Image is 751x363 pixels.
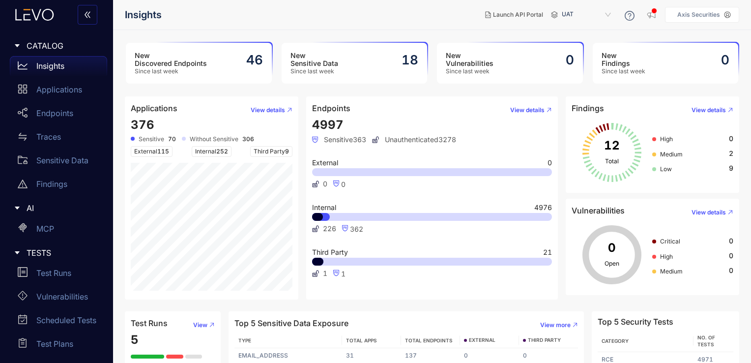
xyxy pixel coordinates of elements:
[10,310,107,334] a: Scheduled Tests
[534,204,552,211] span: 4976
[250,146,292,157] span: Third Party
[36,224,54,233] p: MCP
[572,206,625,215] h4: Vulnerabilities
[729,237,733,245] span: 0
[660,268,683,275] span: Medium
[312,136,366,144] span: Sensitive 363
[543,249,552,256] span: 21
[10,263,107,287] a: Test Runs
[660,253,673,260] span: High
[18,132,28,142] span: swap
[684,205,733,220] button: View details
[131,118,154,132] span: 376
[602,52,645,67] h3: New Findings
[36,85,82,94] p: Applications
[242,136,254,143] b: 306
[14,249,21,256] span: caret-right
[10,103,107,127] a: Endpoints
[660,238,680,245] span: Critical
[446,52,493,67] h3: New Vulnerabilities
[131,333,139,347] span: 5
[405,337,453,343] span: TOTAL ENDPOINTS
[677,11,720,18] p: Axis Securities
[139,136,164,143] span: Sensitive
[78,5,97,25] button: double-left
[493,11,543,18] span: Launch API Portal
[131,319,168,328] h4: Test Runs
[290,68,338,75] span: Since last week
[285,148,289,155] span: 9
[238,337,251,343] span: TYPE
[135,52,207,67] h3: New Discovered Endpoints
[216,148,228,155] span: 252
[323,270,327,277] span: 1
[192,146,231,157] span: Internal
[27,204,99,212] span: AI
[36,269,71,277] p: Test Runs
[660,165,672,173] span: Low
[528,337,561,343] span: THIRD PARTY
[290,52,338,67] h3: New Sensitive Data
[312,159,338,166] span: External
[729,267,733,274] span: 0
[402,53,418,67] h2: 18
[36,316,96,325] p: Scheduled Tests
[697,334,715,347] span: No. of Tests
[477,7,551,23] button: Launch API Portal
[312,104,350,113] h4: Endpoints
[251,107,285,114] span: View details
[36,61,64,70] p: Insights
[36,132,61,141] p: Traces
[312,204,336,211] span: Internal
[168,136,176,143] b: 70
[350,225,363,233] span: 362
[602,338,629,344] span: Category
[14,205,21,212] span: caret-right
[36,339,73,348] p: Test Plans
[598,317,673,326] h4: Top 5 Security Tests
[6,198,107,218] div: AI
[660,151,683,158] span: Medium
[721,53,729,67] h2: 0
[10,80,107,103] a: Applications
[372,136,456,144] span: Unauthenticated 3278
[684,102,733,118] button: View details
[540,322,571,329] span: View more
[18,179,28,189] span: warning
[131,146,173,157] span: External
[193,322,207,329] span: View
[572,104,604,113] h4: Findings
[729,135,733,143] span: 0
[729,164,733,172] span: 9
[27,41,99,50] span: CATALOG
[84,11,91,20] span: double-left
[469,337,495,343] span: EXTERNAL
[10,151,107,174] a: Sensitive Data
[323,225,336,233] span: 226
[36,292,88,301] p: Vulnerabilities
[562,7,613,23] span: UAT
[36,109,73,118] p: Endpoints
[10,127,107,151] a: Traces
[234,319,348,328] h4: Top 5 Sensitive Data Exposure
[36,156,88,165] p: Sensitive Data
[10,287,107,310] a: Vulnerabilities
[692,209,726,216] span: View details
[135,68,207,75] span: Since last week
[6,35,107,56] div: CATALOG
[341,180,346,188] span: 0
[312,249,348,256] span: Third Party
[246,53,263,67] h2: 46
[510,107,545,114] span: View details
[602,68,645,75] span: Since last week
[190,136,238,143] span: Without Sensitive
[532,317,578,333] button: View more
[125,9,162,21] span: Insights
[729,252,733,260] span: 0
[312,118,344,132] span: 4997
[446,68,493,75] span: Since last week
[660,135,673,143] span: High
[10,334,107,358] a: Test Plans
[729,150,733,157] span: 2
[10,56,107,80] a: Insights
